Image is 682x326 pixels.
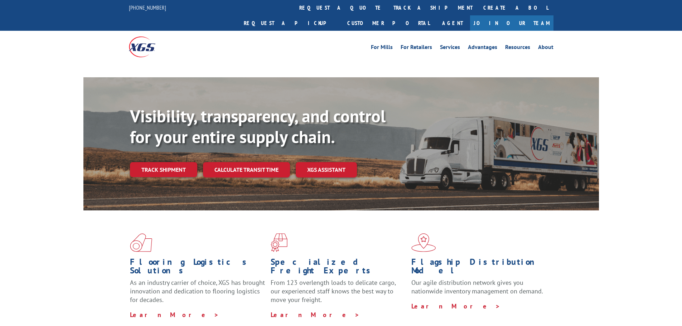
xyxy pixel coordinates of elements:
[238,15,342,31] a: Request a pickup
[468,44,497,52] a: Advantages
[271,278,406,310] p: From 123 overlength loads to delicate cargo, our experienced staff knows the best way to move you...
[129,4,166,11] a: [PHONE_NUMBER]
[435,15,470,31] a: Agent
[130,311,219,319] a: Learn More >
[411,233,436,252] img: xgs-icon-flagship-distribution-model-red
[342,15,435,31] a: Customer Portal
[401,44,432,52] a: For Retailers
[271,233,287,252] img: xgs-icon-focused-on-flooring-red
[271,258,406,278] h1: Specialized Freight Experts
[203,162,290,177] a: Calculate transit time
[411,302,500,310] a: Learn More >
[296,162,357,177] a: XGS ASSISTANT
[130,105,386,148] b: Visibility, transparency, and control for your entire supply chain.
[440,44,460,52] a: Services
[130,258,265,278] h1: Flooring Logistics Solutions
[538,44,553,52] a: About
[371,44,393,52] a: For Mills
[470,15,553,31] a: Join Our Team
[411,278,543,295] span: Our agile distribution network gives you nationwide inventory management on demand.
[271,311,360,319] a: Learn More >
[130,233,152,252] img: xgs-icon-total-supply-chain-intelligence-red
[505,44,530,52] a: Resources
[130,162,197,177] a: Track shipment
[130,278,265,304] span: As an industry carrier of choice, XGS has brought innovation and dedication to flooring logistics...
[411,258,547,278] h1: Flagship Distribution Model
